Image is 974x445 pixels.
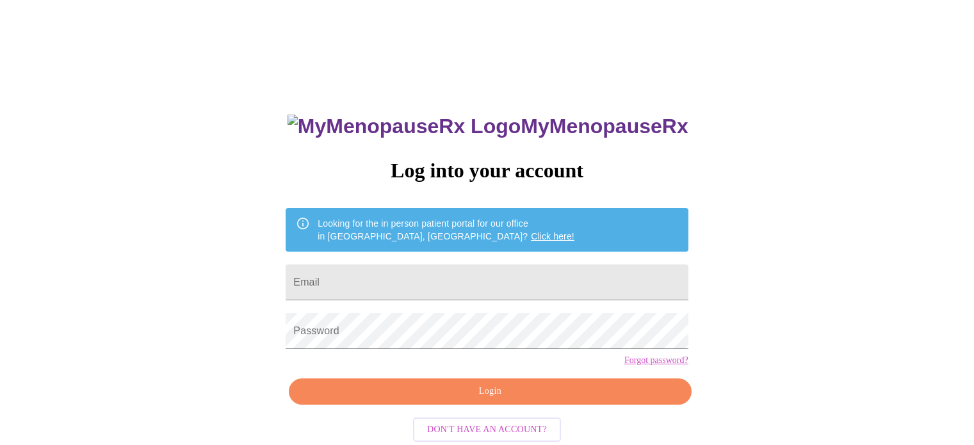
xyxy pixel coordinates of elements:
a: Don't have an account? [410,423,564,433]
h3: Log into your account [286,159,688,182]
h3: MyMenopauseRx [288,115,688,138]
div: Looking for the in person patient portal for our office in [GEOGRAPHIC_DATA], [GEOGRAPHIC_DATA]? [318,212,574,248]
span: Don't have an account? [427,422,547,438]
button: Login [289,378,691,405]
a: Forgot password? [624,355,688,366]
button: Don't have an account? [413,417,561,442]
img: MyMenopauseRx Logo [288,115,521,138]
a: Click here! [531,231,574,241]
span: Login [304,384,676,400]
